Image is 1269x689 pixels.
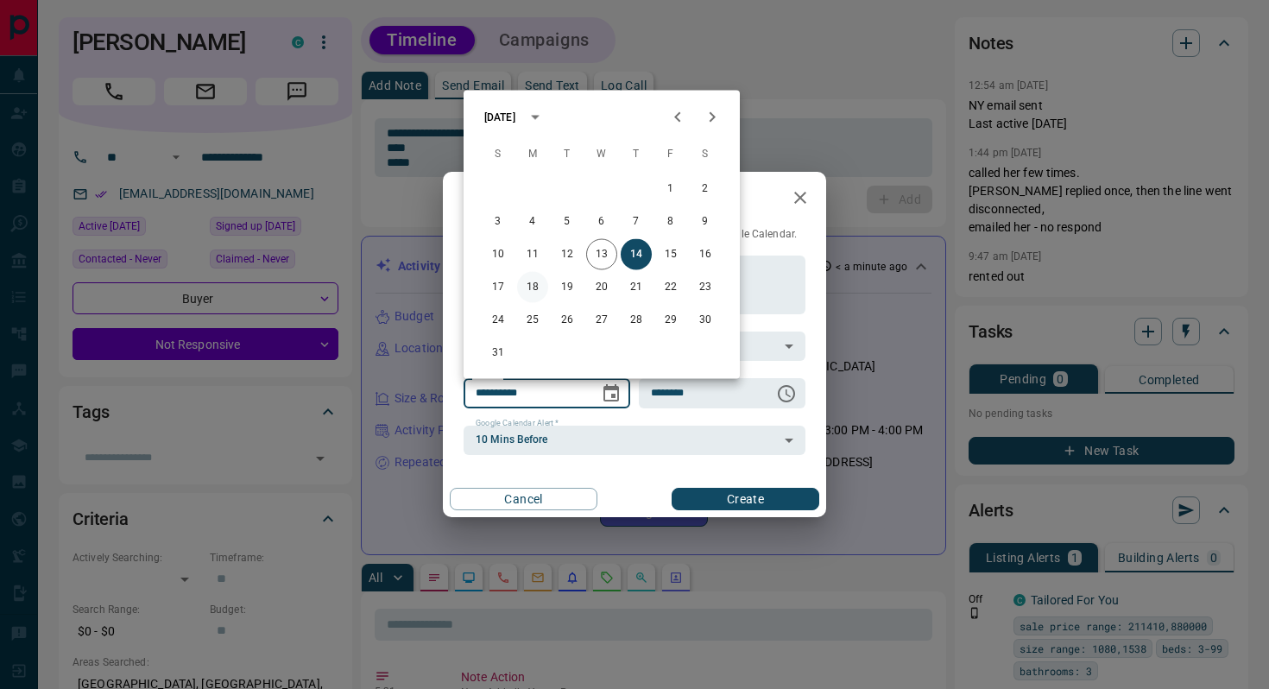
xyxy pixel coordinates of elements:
button: 22 [655,272,686,303]
button: 16 [690,239,721,270]
button: Cancel [450,488,597,510]
span: Wednesday [586,137,617,172]
button: 11 [517,239,548,270]
button: 21 [621,272,652,303]
button: 26 [552,305,583,336]
button: 6 [586,206,617,237]
button: 12 [552,239,583,270]
span: Thursday [621,137,652,172]
button: 29 [655,305,686,336]
span: Friday [655,137,686,172]
button: 1 [655,174,686,205]
button: 17 [483,272,514,303]
button: 23 [690,272,721,303]
div: [DATE] [484,110,515,125]
button: 10 [483,239,514,270]
button: 9 [690,206,721,237]
button: 20 [586,272,617,303]
button: 25 [517,305,548,336]
button: 30 [690,305,721,336]
button: 3 [483,206,514,237]
span: Monday [517,137,548,172]
button: 7 [621,206,652,237]
button: 24 [483,305,514,336]
button: 5 [552,206,583,237]
h2: New Task [443,172,560,227]
button: 15 [655,239,686,270]
button: 18 [517,272,548,303]
button: 31 [483,338,514,369]
button: 28 [621,305,652,336]
button: 4 [517,206,548,237]
span: Tuesday [552,137,583,172]
button: 27 [586,305,617,336]
span: Sunday [483,137,514,172]
div: 10 Mins Before [464,426,805,455]
button: Choose date, selected date is Aug 14, 2025 [594,376,628,411]
button: 14 [621,239,652,270]
button: 13 [586,239,617,270]
button: Previous month [660,100,695,135]
button: 19 [552,272,583,303]
button: Create [672,488,819,510]
button: Choose time, selected time is 6:00 AM [769,376,804,411]
button: 2 [690,174,721,205]
button: calendar view is open, switch to year view [521,103,550,132]
label: Google Calendar Alert [476,418,559,429]
button: Next month [695,100,729,135]
span: Saturday [690,137,721,172]
button: 8 [655,206,686,237]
